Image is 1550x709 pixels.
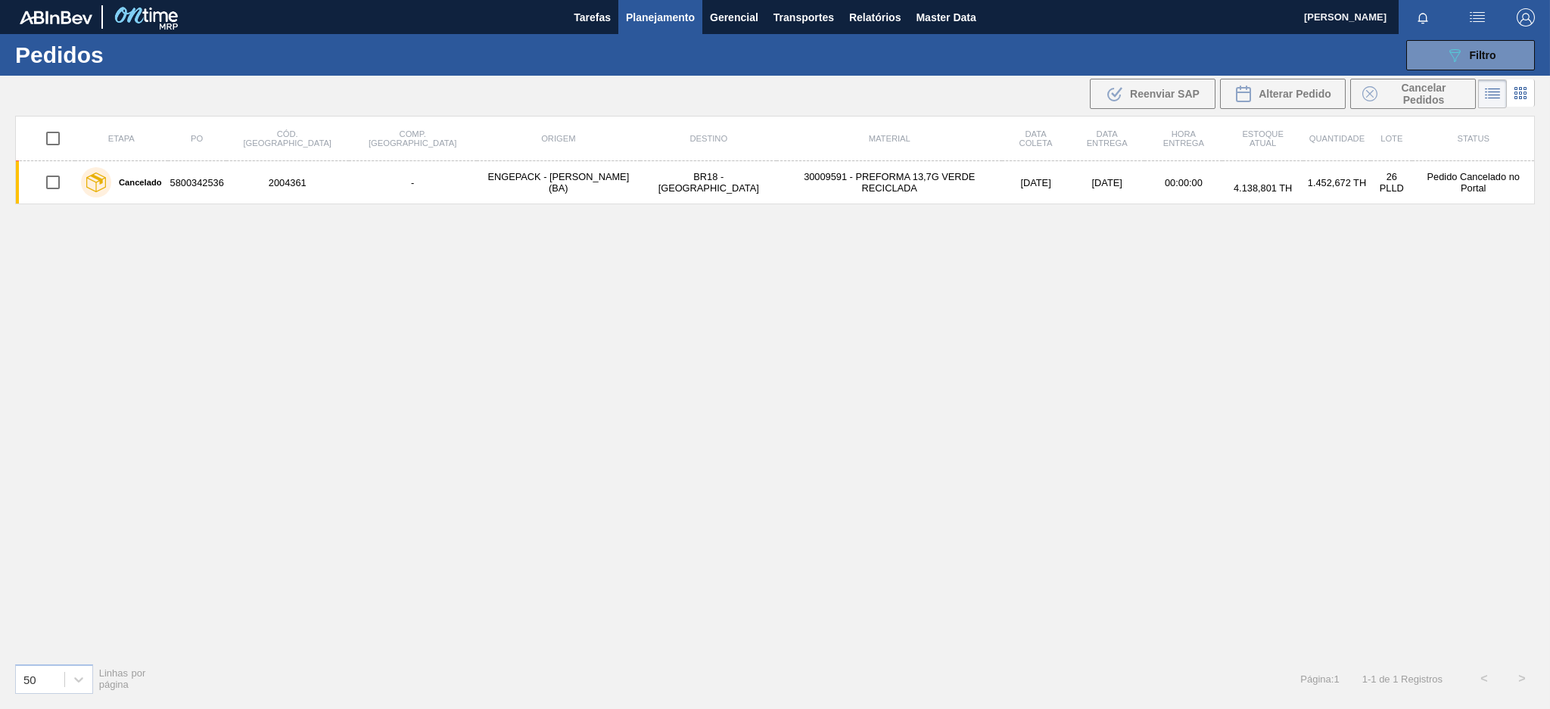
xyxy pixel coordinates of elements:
button: Filtro [1406,40,1535,70]
div: Visão em Lista [1478,79,1507,108]
td: - [349,161,477,204]
span: Filtro [1470,49,1496,61]
span: Data entrega [1087,129,1128,148]
td: BR18 - [GEOGRAPHIC_DATA] [640,161,777,204]
span: Estoque atual [1242,129,1284,148]
div: 50 [23,673,36,686]
span: Cancelar Pedidos [1383,82,1464,106]
td: 5800342536 [168,161,226,204]
td: 1.452,672 TH [1303,161,1371,204]
img: userActions [1468,8,1486,26]
td: [DATE] [1069,161,1144,204]
td: [DATE] [1002,161,1069,204]
span: Hora Entrega [1163,129,1204,148]
img: Logout [1517,8,1535,26]
span: Transportes [773,8,834,26]
div: Visão em Cards [1507,79,1535,108]
h1: Pedidos [15,46,244,64]
button: Cancelar Pedidos [1350,79,1476,109]
span: Quantidade [1309,134,1365,143]
td: ENGEPACK - [PERSON_NAME] (BA) [477,161,640,204]
td: 26 PLLD [1371,161,1412,204]
button: > [1503,660,1541,698]
td: 30009591 - PREFORMA 13,7G VERDE RECICLADA [777,161,1002,204]
td: 00:00:00 [1144,161,1222,204]
img: TNhmsLtSVTkK8tSr43FrP2fwEKptu5GPRR3wAAAABJRU5ErkJggg== [20,11,92,24]
span: Página : 1 [1300,673,1339,685]
span: Planejamento [626,8,695,26]
span: Linhas por página [99,667,146,690]
td: 2004361 [226,161,349,204]
span: Status [1457,134,1489,143]
div: Reenviar SAP [1090,79,1215,109]
div: Alterar Pedido [1220,79,1346,109]
label: Cancelado [111,178,162,187]
span: Material [869,134,910,143]
span: Tarefas [574,8,611,26]
span: Destino [689,134,727,143]
button: Notificações [1399,7,1447,28]
span: 1 - 1 de 1 Registros [1362,673,1443,685]
span: Etapa [108,134,135,143]
span: Master Data [916,8,976,26]
span: 4.138,801 TH [1234,182,1292,194]
span: Data coleta [1019,129,1053,148]
span: Comp. [GEOGRAPHIC_DATA] [369,129,456,148]
span: PO [191,134,203,143]
span: Gerencial [710,8,758,26]
button: < [1465,660,1503,698]
span: Origem [541,134,575,143]
span: Relatórios [849,8,901,26]
td: Pedido Cancelado no Portal [1412,161,1534,204]
span: Lote [1380,134,1402,143]
span: Cód. [GEOGRAPHIC_DATA] [244,129,331,148]
span: Reenviar SAP [1130,88,1200,100]
span: Alterar Pedido [1259,88,1331,100]
div: Cancelar Pedidos em Massa [1350,79,1476,109]
a: Cancelado58003425362004361-ENGEPACK - [PERSON_NAME] (BA)BR18 - [GEOGRAPHIC_DATA]30009591 - PREFOR... [16,161,1535,204]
